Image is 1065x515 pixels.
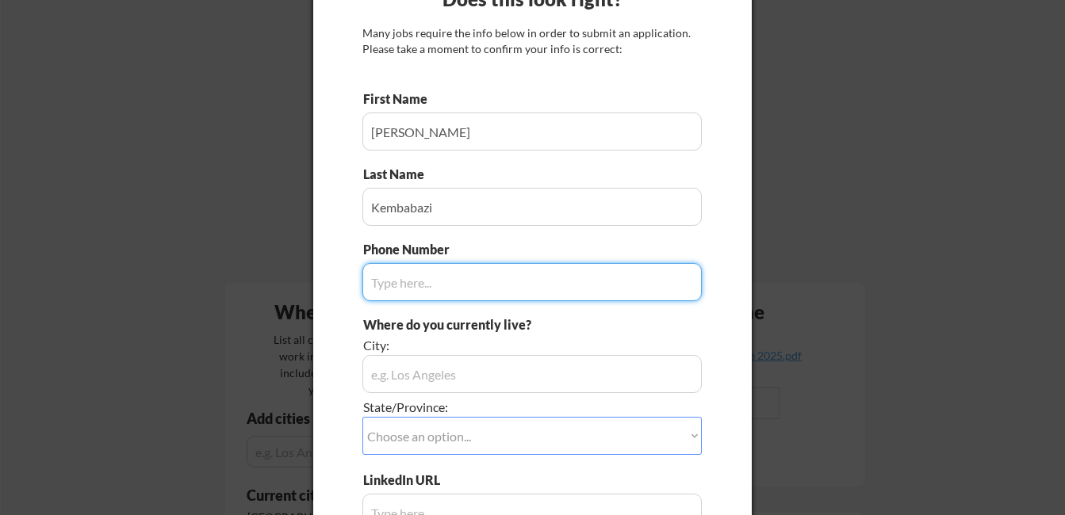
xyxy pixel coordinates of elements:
div: State/Province: [363,399,613,416]
div: LinkedIn URL [363,471,481,489]
input: e.g. Los Angeles [362,355,702,393]
div: First Name [363,90,440,108]
div: Last Name [363,166,440,183]
input: Type here... [362,113,702,151]
div: City: [363,337,613,354]
div: Phone Number [363,241,458,258]
div: Many jobs require the info below in order to submit an application. Please take a moment to confi... [362,25,702,56]
div: Where do you currently live? [363,316,613,334]
input: Type here... [362,188,702,226]
input: Type here... [362,263,702,301]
